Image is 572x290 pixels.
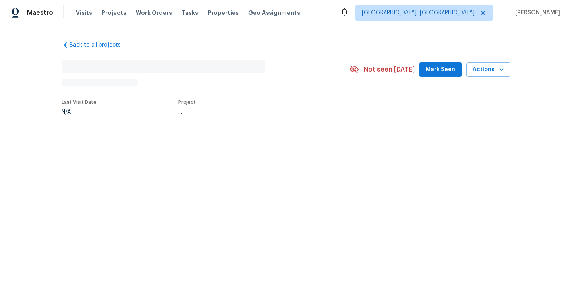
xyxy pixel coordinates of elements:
span: Actions [473,65,504,75]
span: Properties [208,9,239,17]
span: Work Orders [136,9,172,17]
span: Not seen [DATE] [364,66,415,74]
div: ... [178,109,331,115]
span: Mark Seen [426,65,455,75]
a: Back to all projects [62,41,138,49]
span: Geo Assignments [248,9,300,17]
div: N/A [62,109,97,115]
span: [PERSON_NAME] [512,9,560,17]
span: [GEOGRAPHIC_DATA], [GEOGRAPHIC_DATA] [362,9,475,17]
span: Maestro [27,9,53,17]
button: Actions [466,62,510,77]
span: Project [178,100,196,105]
span: Visits [76,9,92,17]
span: Tasks [182,10,198,16]
button: Mark Seen [419,62,462,77]
span: Last Visit Date [62,100,97,105]
span: Projects [102,9,126,17]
